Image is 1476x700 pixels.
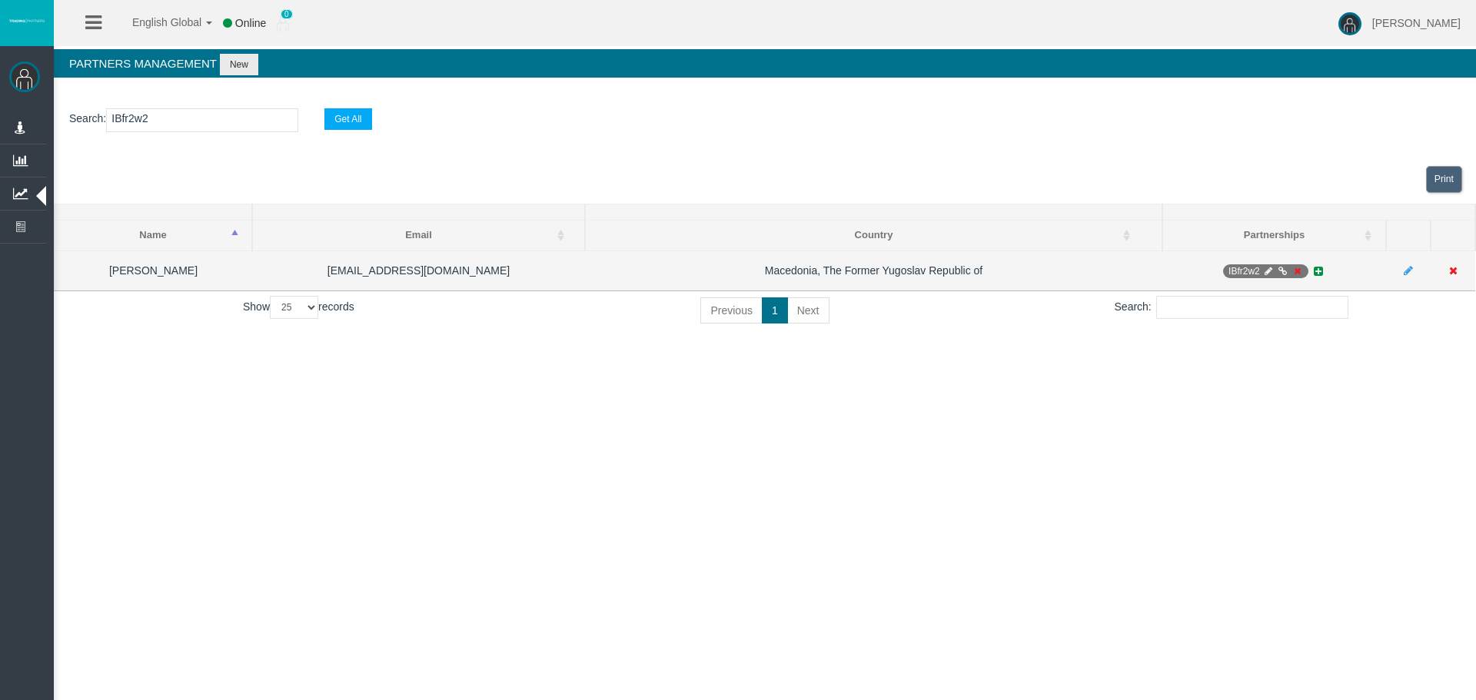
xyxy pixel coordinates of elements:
[762,297,788,323] a: 1
[1434,174,1454,184] span: Print
[112,16,201,28] span: English Global
[1291,267,1303,276] i: Deactivate Partnership
[1277,267,1288,276] i: Generate Direct Link
[1426,166,1462,193] a: View print view
[787,297,829,323] a: Next
[252,250,585,290] td: [EMAIL_ADDRESS][DOMAIN_NAME]
[55,221,253,251] th: Name: activate to sort column descending
[69,110,103,128] label: Search
[69,108,1461,132] p: :
[220,54,258,75] button: New
[235,17,266,29] span: Online
[585,250,1162,290] td: Macedonia, The Former Yugoslav Republic of
[700,297,762,323] a: Previous
[1372,17,1461,29] span: [PERSON_NAME]
[324,108,371,130] button: Get All
[69,57,217,70] span: Partners Management
[1338,12,1361,35] img: user-image
[1223,264,1308,278] span: IB
[55,250,253,290] td: [PERSON_NAME]
[1115,296,1348,319] label: Search:
[1311,266,1325,277] i: Add new Partnership
[277,16,289,32] img: user_small.png
[8,18,46,24] img: logo.svg
[252,221,585,251] th: Email: activate to sort column ascending
[281,9,293,19] span: 0
[1162,221,1386,251] th: Partnerships: activate to sort column ascending
[270,296,318,319] select: Showrecords
[1262,267,1274,276] i: Manage Partnership
[243,296,354,319] label: Show records
[585,221,1162,251] th: Country: activate to sort column ascending
[1156,296,1348,319] input: Search:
